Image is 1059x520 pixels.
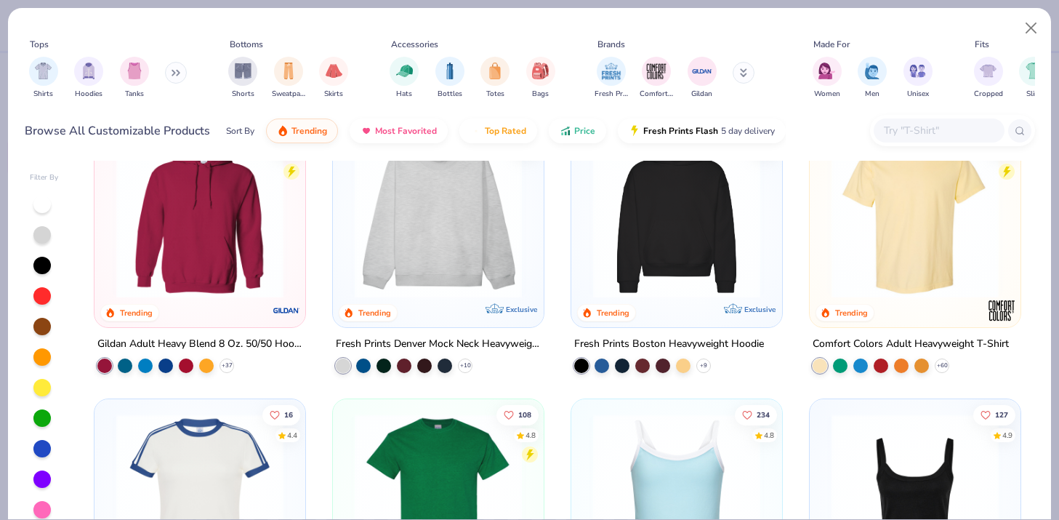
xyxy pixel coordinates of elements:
span: 16 [284,411,293,418]
span: 5 day delivery [721,123,775,140]
div: filter for Men [858,57,887,100]
button: filter button [272,57,305,100]
span: Fresh Prints [595,89,628,100]
img: Bottles Image [442,63,458,79]
div: 4.8 [764,430,774,441]
img: Fresh Prints Image [600,60,622,82]
button: filter button [120,57,149,100]
span: Shorts [232,89,254,100]
div: Filter By [30,172,59,183]
img: Shorts Image [235,63,251,79]
div: Gildan Adult Heavy Blend 8 Oz. 50/50 Hooded Sweatshirt [97,335,302,353]
img: Shirts Image [35,63,52,79]
img: Cropped Image [980,63,996,79]
button: Most Favorited [350,119,448,143]
div: Accessories [391,38,438,51]
img: Sweatpants Image [281,63,297,79]
button: filter button [1019,57,1048,100]
img: Men Image [864,63,880,79]
button: filter button [228,57,257,100]
img: TopRated.gif [470,125,482,137]
div: Brands [597,38,625,51]
span: Slim [1026,89,1041,100]
button: filter button [435,57,464,100]
img: Tanks Image [126,63,142,79]
div: Browse All Customizable Products [25,122,210,140]
img: Women Image [818,63,835,79]
button: filter button [595,57,628,100]
button: Like [735,404,777,425]
span: Shirts [33,89,53,100]
img: Hats Image [396,63,413,79]
div: Bottoms [230,38,263,51]
div: filter for Totes [480,57,510,100]
img: Skirts Image [326,63,342,79]
button: filter button [640,57,673,100]
div: 4.8 [526,430,536,441]
div: filter for Slim [1019,57,1048,100]
button: Like [973,404,1015,425]
div: filter for Comfort Colors [640,57,673,100]
span: + 9 [700,361,707,370]
button: filter button [480,57,510,100]
button: Like [262,404,300,425]
button: Top Rated [459,119,537,143]
img: flash.gif [629,125,640,137]
button: Fresh Prints Flash5 day delivery [618,119,786,143]
img: Gildan logo [272,296,301,325]
div: filter for Hoodies [74,57,103,100]
img: Totes Image [487,63,503,79]
span: + 60 [937,361,948,370]
div: filter for Fresh Prints [595,57,628,100]
span: Skirts [324,89,343,100]
div: 4.4 [287,430,297,441]
div: filter for Shorts [228,57,257,100]
button: filter button [813,57,842,100]
img: Unisex Image [909,63,926,79]
img: Bags Image [532,63,548,79]
div: filter for Bottles [435,57,464,100]
button: Like [496,404,539,425]
div: Fresh Prints Boston Heavyweight Hoodie [574,335,764,353]
div: Fits [975,38,989,51]
button: filter button [858,57,887,100]
img: Hoodies Image [81,63,97,79]
div: filter for Tanks [120,57,149,100]
span: Sweatpants [272,89,305,100]
span: 127 [995,411,1008,418]
span: Bags [532,89,549,100]
span: + 37 [222,361,233,370]
span: Comfort Colors [640,89,673,100]
div: filter for Cropped [974,57,1003,100]
span: Exclusive [744,305,776,314]
button: filter button [526,57,555,100]
img: f5d85501-0dbb-4ee4-b115-c08fa3845d83 [347,131,529,298]
div: filter for Unisex [903,57,933,100]
span: 234 [757,411,770,418]
input: Try "T-Shirt" [882,122,994,139]
div: Sort By [226,124,254,137]
span: Price [574,125,595,137]
div: Tops [30,38,49,51]
div: filter for Bags [526,57,555,100]
span: Hoodies [75,89,102,100]
div: filter for Sweatpants [272,57,305,100]
span: Cropped [974,89,1003,100]
img: 91acfc32-fd48-4d6b-bdad-a4c1a30ac3fc [586,131,768,298]
div: Fresh Prints Denver Mock Neck Heavyweight Sweatshirt [336,335,541,353]
button: filter button [29,57,58,100]
button: filter button [74,57,103,100]
div: filter for Gildan [688,57,717,100]
button: Close [1018,15,1045,42]
div: 4.9 [1002,430,1012,441]
div: Made For [813,38,850,51]
span: Top Rated [485,125,526,137]
span: + 10 [460,361,471,370]
img: trending.gif [277,125,289,137]
img: most_fav.gif [361,125,372,137]
button: Price [549,119,606,143]
span: Most Favorited [375,125,437,137]
img: Slim Image [1026,63,1042,79]
span: Women [814,89,840,100]
img: 01756b78-01f6-4cc6-8d8a-3c30c1a0c8ac [109,131,291,298]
